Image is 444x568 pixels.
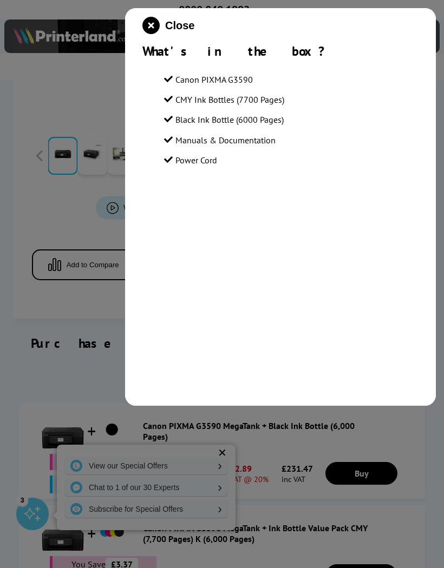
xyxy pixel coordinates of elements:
[175,155,217,166] span: Power Cord
[175,135,276,146] span: Manuals & Documentation
[165,19,194,32] span: Close
[175,94,284,105] span: CMY Ink Bottles (7700 Pages)
[142,43,419,60] div: What's in the box?
[175,114,284,125] span: Black Ink Bottle (6000 Pages)
[175,74,253,85] span: Canon PIXMA G3590
[142,17,194,34] button: close modal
